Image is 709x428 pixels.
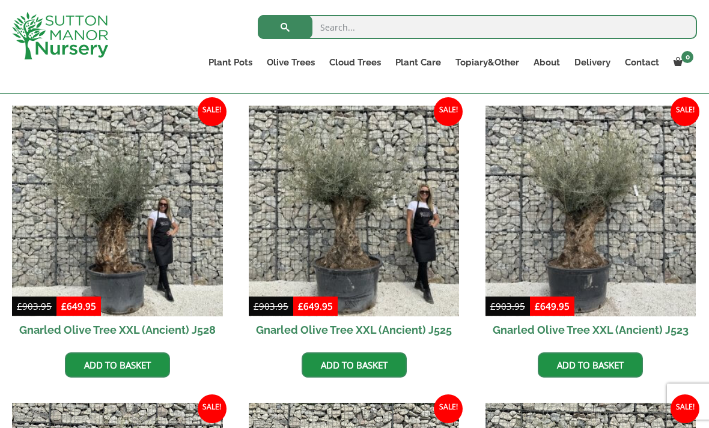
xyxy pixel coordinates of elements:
img: Gnarled Olive Tree XXL (Ancient) J525 [249,106,460,316]
h2: Gnarled Olive Tree XXL (Ancient) J528 [12,316,223,343]
a: Olive Trees [260,54,322,71]
a: 0 [666,54,697,71]
a: About [526,54,567,71]
span: £ [535,300,540,312]
span: 0 [681,51,693,63]
a: Sale! Gnarled Olive Tree XXL (Ancient) J525 [249,106,460,343]
span: Sale! [434,97,463,126]
a: Sale! Gnarled Olive Tree XXL (Ancient) J528 [12,106,223,343]
bdi: 649.95 [61,300,96,312]
a: Topiary&Other [448,54,526,71]
span: £ [490,300,496,312]
a: Add to basket: “Gnarled Olive Tree XXL (Ancient) J528” [65,352,170,378]
h2: Gnarled Olive Tree XXL (Ancient) J523 [485,316,696,343]
span: £ [254,300,259,312]
span: £ [298,300,303,312]
a: Contact [618,54,666,71]
span: Sale! [198,97,227,126]
a: Plant Pots [201,54,260,71]
span: Sale! [671,97,699,126]
span: Sale! [671,394,699,423]
img: logo [12,12,108,59]
span: £ [17,300,22,312]
bdi: 649.95 [535,300,570,312]
a: Add to basket: “Gnarled Olive Tree XXL (Ancient) J525” [302,352,407,378]
img: Gnarled Olive Tree XXL (Ancient) J528 [12,106,223,316]
bdi: 903.95 [17,300,52,312]
img: Gnarled Olive Tree XXL (Ancient) J523 [485,106,696,316]
input: Search... [258,15,697,39]
span: £ [61,300,67,312]
span: Sale! [198,394,227,423]
a: Cloud Trees [322,54,388,71]
h2: Gnarled Olive Tree XXL (Ancient) J525 [249,316,460,343]
a: Delivery [567,54,618,71]
a: Sale! Gnarled Olive Tree XXL (Ancient) J523 [485,106,696,343]
bdi: 903.95 [490,300,525,312]
bdi: 903.95 [254,300,288,312]
span: Sale! [434,394,463,423]
a: Plant Care [388,54,448,71]
a: Add to basket: “Gnarled Olive Tree XXL (Ancient) J523” [538,352,643,378]
bdi: 649.95 [298,300,333,312]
